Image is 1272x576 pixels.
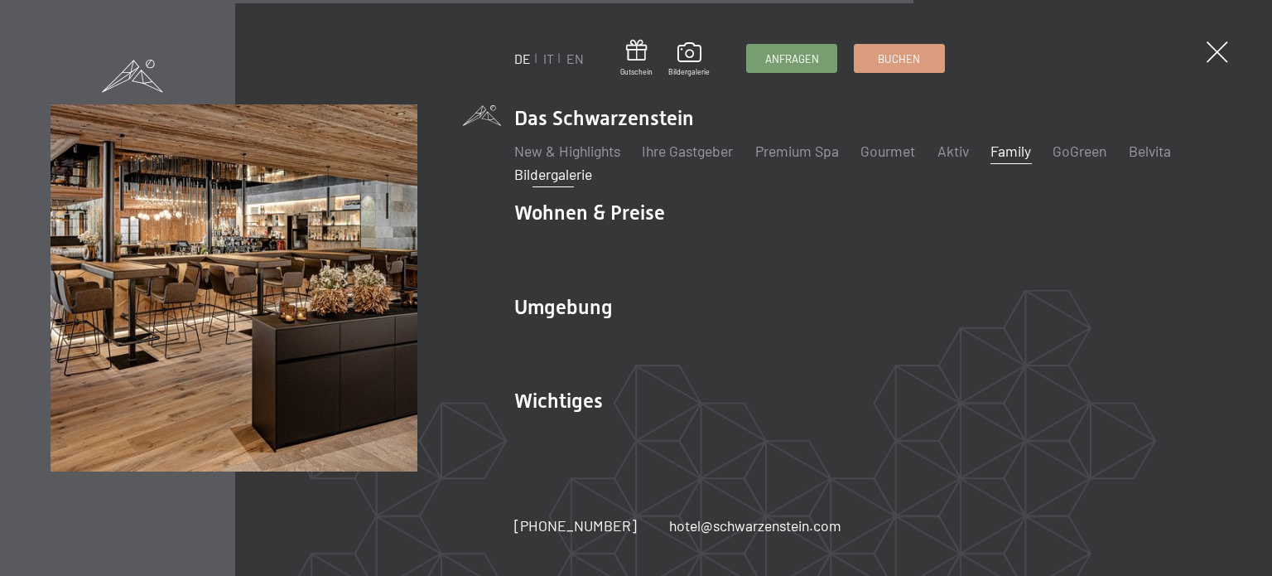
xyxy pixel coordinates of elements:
[514,516,637,535] span: [PHONE_NUMBER]
[514,51,531,66] a: DE
[990,142,1031,160] a: Family
[514,142,620,160] a: New & Highlights
[620,40,653,77] a: Gutschein
[669,515,841,536] a: hotel@schwarzenstein.com
[620,67,653,77] span: Gutschein
[668,67,710,77] span: Bildergalerie
[855,45,944,72] a: Buchen
[860,142,915,160] a: Gourmet
[543,51,554,66] a: IT
[668,42,710,77] a: Bildergalerie
[755,142,839,160] a: Premium Spa
[514,515,637,536] a: [PHONE_NUMBER]
[514,165,592,183] a: Bildergalerie
[1129,142,1171,160] a: Belvita
[642,142,733,160] a: Ihre Gastgeber
[937,142,969,160] a: Aktiv
[765,51,819,66] span: Anfragen
[566,51,584,66] a: EN
[747,45,836,72] a: Anfragen
[1053,142,1106,160] a: GoGreen
[878,51,920,66] span: Buchen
